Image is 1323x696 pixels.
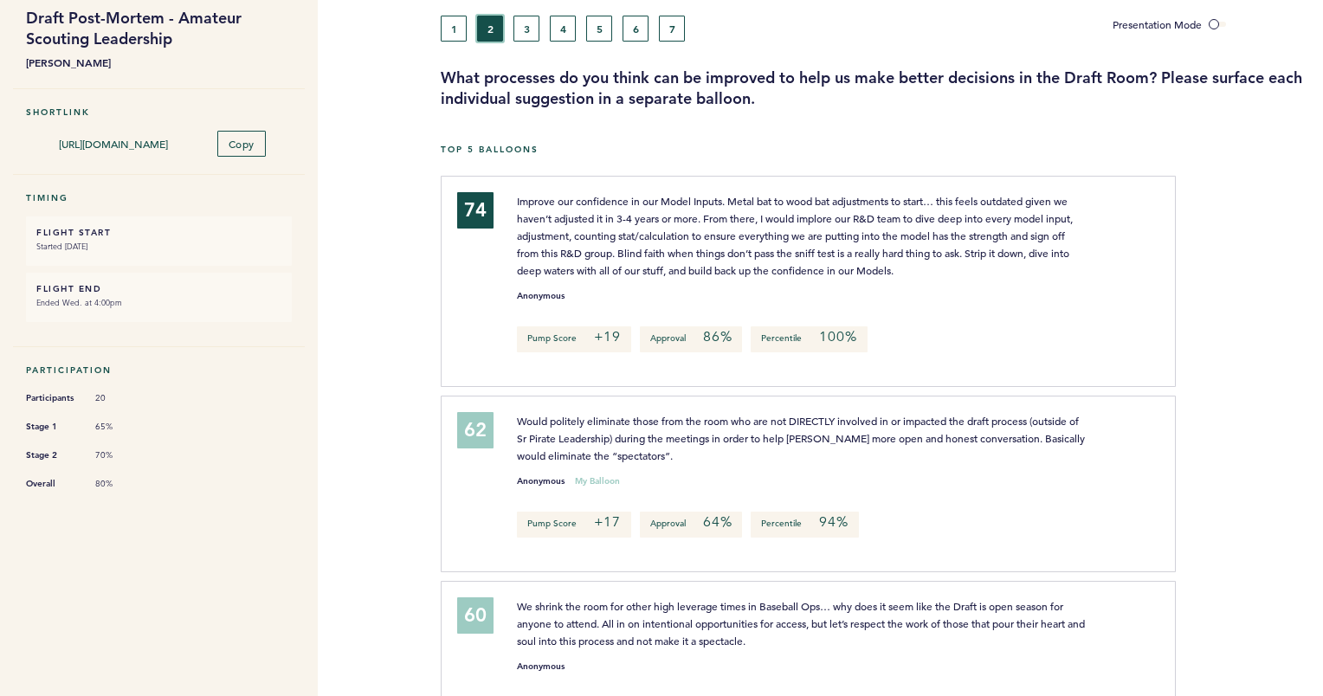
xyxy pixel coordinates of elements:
span: Presentation Mode [1113,17,1202,31]
button: 7 [659,16,685,42]
span: Participants [26,390,78,407]
em: 64% [703,513,732,531]
div: 74 [457,192,494,229]
em: 94% [819,513,848,531]
span: 20 [95,392,147,404]
span: 80% [95,478,147,490]
small: Started [DATE] [36,238,281,255]
button: 2 [477,16,503,42]
div: 62 [457,412,494,448]
em: +17 [594,513,621,531]
span: 65% [95,421,147,433]
button: 5 [586,16,612,42]
small: Anonymous [517,477,565,486]
h5: Shortlink [26,106,292,118]
span: 70% [95,449,147,461]
button: Copy [217,131,266,157]
em: 100% [819,328,856,345]
h5: Timing [26,192,292,203]
span: Copy [229,137,255,151]
h6: FLIGHT START [36,227,281,238]
button: 3 [513,16,539,42]
p: Pump Score [517,512,631,538]
span: Overall [26,475,78,493]
p: Approval [640,512,742,538]
div: 60 [457,597,494,634]
span: Would politely eliminate those from the room who are not DIRECTLY involved in or impacted the dra... [517,414,1087,462]
h5: Participation [26,364,292,376]
h6: FLIGHT END [36,283,281,294]
p: Pump Score [517,326,631,352]
span: We shrink the room for other high leverage times in Baseball Ops… why does it seem like the Draft... [517,599,1087,648]
em: +19 [594,328,621,345]
p: Percentile [751,512,858,538]
button: 1 [441,16,467,42]
b: [PERSON_NAME] [26,54,292,71]
small: Anonymous [517,292,565,300]
span: Improve our confidence in our Model Inputs. Metal bat to wood bat adjustments to start… this feel... [517,194,1075,277]
span: Stage 2 [26,447,78,464]
small: Ended Wed. at 4:00pm [36,294,281,312]
span: Stage 1 [26,418,78,435]
button: 6 [623,16,649,42]
small: My Balloon [575,477,620,486]
em: 86% [703,328,732,345]
p: Approval [640,326,742,352]
button: 4 [550,16,576,42]
h5: Top 5 Balloons [441,144,1310,155]
h1: Draft Post-Mortem - Amateur Scouting Leadership [26,8,292,49]
h3: What processes do you think can be improved to help us make better decisions in the Draft Room? P... [441,68,1310,109]
small: Anonymous [517,662,565,671]
p: Percentile [751,326,867,352]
